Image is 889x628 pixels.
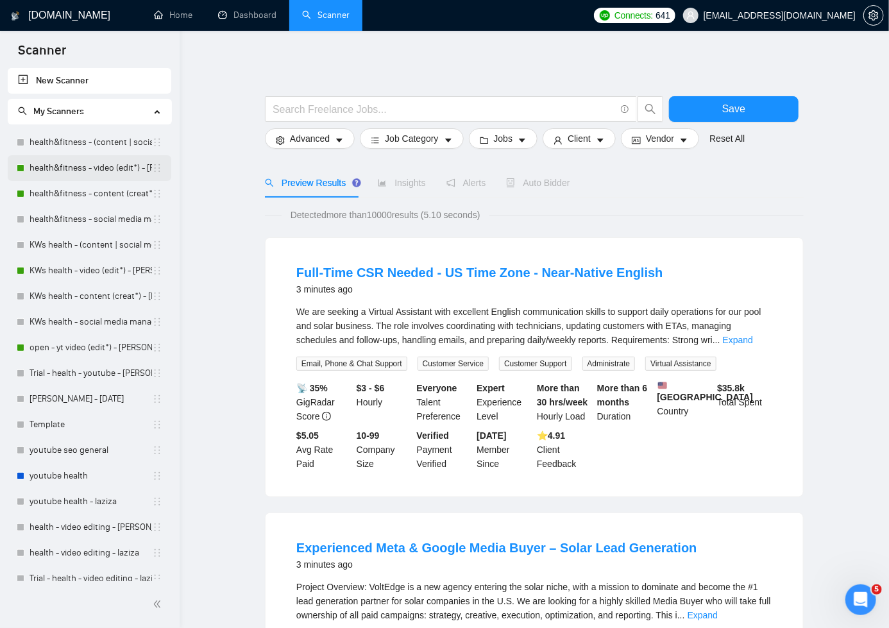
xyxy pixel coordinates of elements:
a: Experienced Meta & Google Media Buyer – Solar Lead Generation [296,541,697,555]
span: Virtual Assistance [645,357,716,371]
span: folder [480,135,489,145]
span: caret-down [679,135,688,145]
li: Template [8,412,171,437]
a: youtube health - laziza [30,489,152,514]
span: Job Category [385,132,438,146]
a: Trial - health - youtube - [PERSON_NAME] [30,361,152,386]
span: 5 [872,584,882,595]
span: holder [152,420,162,430]
li: KWs health - (content | social media) (strateg*) - sardor [8,232,171,258]
b: Expert [477,383,505,393]
span: info-circle [322,412,331,421]
span: holder [152,240,162,250]
span: holder [152,471,162,481]
span: ... [713,335,720,345]
span: setting [276,135,285,145]
a: health&fitness - social media manag* - sardor [30,207,152,232]
span: user [554,135,563,145]
span: info-circle [621,105,629,114]
span: Insights [378,178,425,188]
span: Auto Bidder [506,178,570,188]
img: upwork-logo.png [600,10,610,21]
div: Project Overview: VoltEdge is a new agency entering the solar niche, with a mission to dominate a... [296,580,772,622]
b: $ 35.8k [717,383,745,393]
li: Trial - health - video editing - laziza [8,566,171,591]
div: Country [655,381,715,423]
span: holder [152,496,162,507]
input: Search Freelance Jobs... [273,101,615,117]
img: 🇺🇸 [658,381,667,390]
img: logo [11,6,20,26]
a: New Scanner [18,68,161,94]
a: youtube health [30,463,152,489]
span: Vendor [646,132,674,146]
li: health - video editing - sardor [8,514,171,540]
a: KWs health - (content | social media) (strateg*) - sardor [30,232,152,258]
li: Trial - health - youtube - sardor [8,361,171,386]
span: My Scanners [33,106,84,117]
li: open - yt video (edit*) - sardor [8,335,171,361]
span: area-chart [378,178,387,187]
div: 3 minutes ago [296,282,663,297]
b: Verified [417,430,450,441]
li: health - video editing - laziza [8,540,171,566]
span: bars [371,135,380,145]
span: holder [152,522,162,532]
b: [GEOGRAPHIC_DATA] [657,381,754,402]
a: health - video editing - laziza [30,540,152,566]
span: Preview Results [265,178,357,188]
span: holder [152,214,162,225]
a: dashboardDashboard [218,10,276,21]
span: robot [506,178,515,187]
span: My Scanners [18,106,84,117]
span: holder [152,445,162,455]
div: Talent Preference [414,381,475,423]
b: $3 - $6 [357,383,385,393]
span: Email, Phone & Chat Support [296,357,407,371]
b: $5.05 [296,430,319,441]
li: youtube health [8,463,171,489]
span: search [265,178,274,187]
li: youtube health - laziza [8,489,171,514]
span: double-left [153,598,165,611]
a: searchScanner [302,10,350,21]
b: ⭐️ 4.91 [537,430,565,441]
span: idcard [632,135,641,145]
span: Project Overview: VoltEdge is a new agency entering the solar niche, with a mission to dominate a... [296,582,771,620]
span: Administrate [582,357,636,371]
b: [DATE] [477,430,506,441]
span: caret-down [596,135,605,145]
button: folderJobscaret-down [469,128,538,149]
a: Expand [688,610,718,620]
iframe: Intercom live chat [845,584,876,615]
span: holder [152,266,162,276]
div: Payment Verified [414,429,475,471]
b: 📡 35% [296,383,328,393]
span: notification [446,178,455,187]
span: Alerts [446,178,486,188]
div: We are seeking a Virtual Assistant with excellent English communication skills to support daily o... [296,305,772,347]
a: [PERSON_NAME] - [DATE] [30,386,152,412]
span: Detected more than 10000 results (5.10 seconds) [282,208,489,222]
span: caret-down [444,135,453,145]
a: youtube seo general [30,437,152,463]
button: Save [669,96,799,122]
span: Scanner [8,41,76,68]
a: KWs health - social media manag* - sardor [30,309,152,335]
button: barsJob Categorycaret-down [360,128,463,149]
li: health&fitness - (content | social media) (strateg*) - sardor [8,130,171,155]
span: holder [152,317,162,327]
span: setting [864,10,883,21]
button: idcardVendorcaret-down [621,128,699,149]
span: holder [152,137,162,148]
a: homeHome [154,10,192,21]
b: Everyone [417,383,457,393]
b: 10-99 [357,430,380,441]
span: Client [568,132,591,146]
a: health&fitness - (content | social media) (strateg*) - sardor [30,130,152,155]
span: caret-down [518,135,527,145]
a: Template [30,412,152,437]
li: Alex - Aug 19 [8,386,171,412]
span: 641 [656,8,670,22]
span: Jobs [494,132,513,146]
